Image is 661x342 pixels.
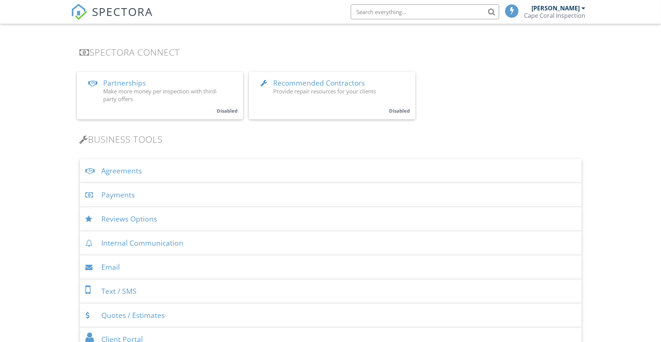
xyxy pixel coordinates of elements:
[104,78,146,88] span: Partnerships
[80,255,582,279] div: Email
[92,4,153,19] span: SPECTORA
[104,87,218,103] span: Make more money per inspection with third-party offers
[274,87,376,95] span: Provide repair resources for your clients
[80,183,582,207] div: Payments
[351,4,499,19] input: Search everything...
[77,72,243,119] a: Partnerships Make more money per inspection with third-party offers Disabled
[71,10,153,26] a: SPECTORA
[80,303,582,328] div: Quotes / Estimates
[274,78,365,88] span: Recommended Contractors
[532,4,580,12] div: [PERSON_NAME]
[80,159,582,183] div: Agreements
[249,72,415,119] a: Recommended Contractors Provide repair resources for your clients Disabled
[71,4,87,20] img: The Best Home Inspection Software - Spectora
[80,279,582,303] div: Text / SMS
[80,231,582,255] div: Internal Communication
[389,107,410,114] small: Disabled
[217,107,238,114] small: Disabled
[80,134,582,144] h3: Business Tools
[80,47,582,57] h3: Spectora Connect
[524,12,586,19] div: Cape Coral Inspection
[80,207,582,231] div: Reviews Options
